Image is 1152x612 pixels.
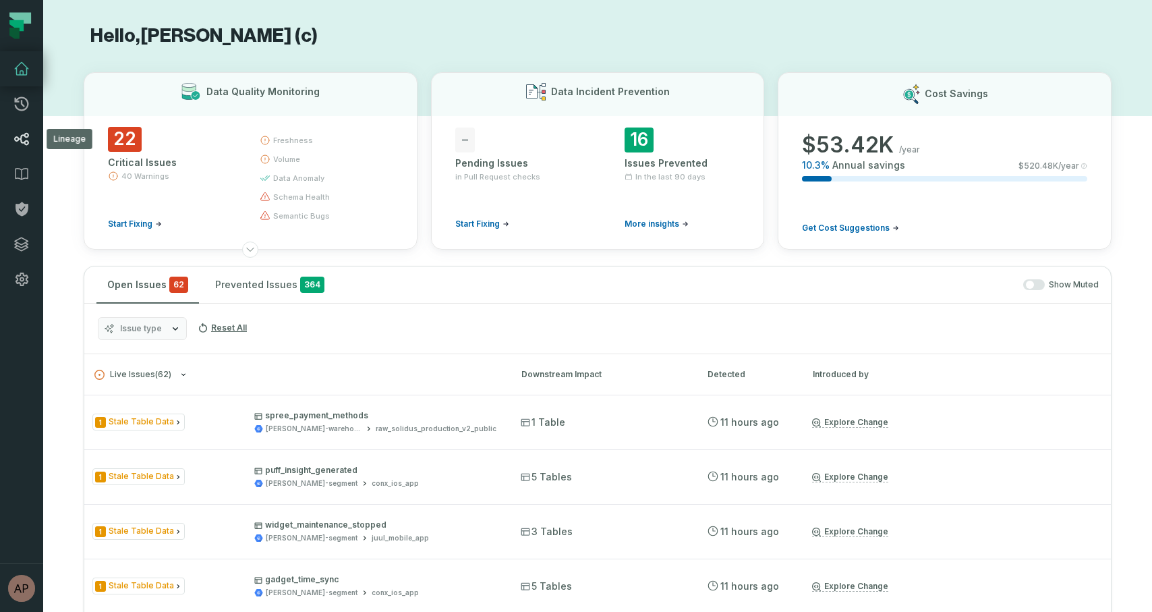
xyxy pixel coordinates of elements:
[84,24,1112,48] h1: Hello, [PERSON_NAME] (c)
[551,85,670,99] h3: Data Incident Prevention
[708,368,788,381] div: Detected
[8,575,35,602] img: avatar of Aryan Siddhabathula (c)
[625,128,654,152] span: 16
[802,159,830,172] span: 10.3 %
[720,471,779,482] relative-time: Oct 8, 2025, 11:33 PM EDT
[372,533,429,543] div: juul_mobile_app
[273,211,330,221] span: semantic bugs
[431,72,765,250] button: Data Incident Prevention-Pending Issuesin Pull Request checksStart Fixing16Issues PreventedIn the...
[108,127,142,152] span: 22
[720,526,779,537] relative-time: Oct 8, 2025, 11:33 PM EDT
[95,526,106,537] span: Severity
[92,578,185,594] span: Issue Type
[121,171,169,182] span: 40 Warnings
[273,192,330,202] span: schema health
[254,520,497,530] p: widget_maintenance_stopped
[521,470,572,484] span: 5 Tables
[95,417,106,428] span: Severity
[266,588,357,598] div: juul-segment
[635,171,705,182] span: In the last 90 days
[720,416,779,428] relative-time: Oct 8, 2025, 11:33 PM EDT
[92,523,185,540] span: Issue Type
[341,279,1099,291] div: Show Muted
[96,267,199,303] button: Open Issues
[802,132,894,159] span: $ 53.42K
[84,72,417,250] button: Data Quality Monitoring22Critical Issues40 WarningsStart Fixingfreshnessvolumedata anomalyschema ...
[802,223,899,233] a: Get Cost Suggestions
[273,135,313,146] span: freshness
[521,416,565,429] span: 1 Table
[120,323,162,334] span: Issue type
[254,410,497,421] p: spree_payment_methods
[372,588,419,598] div: conx_ios_app
[300,277,324,293] span: 364
[47,129,92,149] div: Lineage
[925,87,988,101] h3: Cost Savings
[455,171,540,182] span: in Pull Request checks
[273,154,300,165] span: volume
[832,159,905,172] span: Annual savings
[1018,161,1079,171] span: $ 520.48K /year
[266,533,357,543] div: juul-segment
[455,157,571,170] div: Pending Issues
[94,370,497,380] button: Live Issues(62)
[254,465,497,476] p: puff_insight_generated
[812,526,888,537] a: Explore Change
[266,478,357,489] div: juul-segment
[192,317,252,339] button: Reset All
[521,525,573,538] span: 3 Tables
[92,414,185,430] span: Issue Type
[273,173,324,184] span: data anomaly
[254,574,497,585] p: gadget_time_sync
[521,580,572,593] span: 5 Tables
[94,370,171,380] span: Live Issues ( 62 )
[204,267,335,303] button: Prevented Issues
[266,424,362,434] div: juul-warehouse
[108,219,152,229] span: Start Fixing
[720,580,779,592] relative-time: Oct 8, 2025, 11:33 PM EDT
[899,144,920,155] span: /year
[169,277,188,293] span: critical issues and errors combined
[455,219,509,229] a: Start Fixing
[455,219,500,229] span: Start Fixing
[521,368,683,381] div: Downstream Impact
[625,157,740,170] div: Issues Prevented
[812,472,888,482] a: Explore Change
[778,72,1112,250] button: Cost Savings$53.42K/year10.3%Annual savings$520.48K/yearGet Cost Suggestions
[625,219,689,229] a: More insights
[108,156,235,169] div: Critical Issues
[812,581,888,592] a: Explore Change
[812,417,888,428] a: Explore Change
[206,85,320,99] h3: Data Quality Monitoring
[372,478,419,489] div: conx_ios_app
[95,472,106,482] span: Severity
[455,128,475,152] span: -
[108,219,162,229] a: Start Fixing
[95,581,106,592] span: Severity
[98,317,187,340] button: Issue type
[802,223,890,233] span: Get Cost Suggestions
[376,424,496,434] div: raw_solidus_production_v2_public
[625,219,679,229] span: More insights
[813,368,934,381] div: Introduced by
[92,468,185,485] span: Issue Type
